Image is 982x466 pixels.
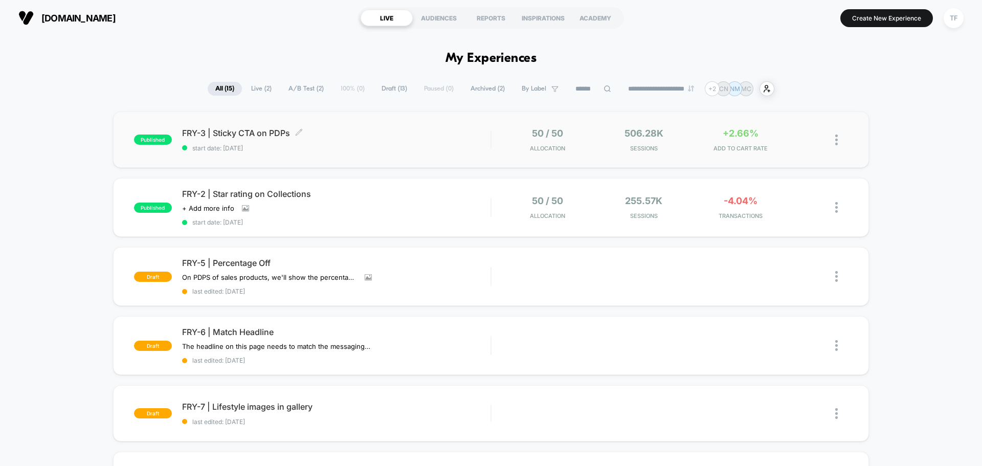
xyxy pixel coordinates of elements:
[569,10,621,26] div: ACADEMY
[695,145,786,152] span: ADD TO CART RATE
[835,340,838,351] img: close
[598,212,690,219] span: Sessions
[835,271,838,282] img: close
[182,342,372,350] span: The headline on this page needs to match the messaging on the previous page
[182,258,490,268] span: FRY-5 | Percentage Off
[413,10,465,26] div: AUDIENCES
[182,128,490,138] span: FRY-3 | Sticky CTA on PDPs
[182,357,490,364] span: last edited: [DATE]
[182,189,490,199] span: FRY-2 | Star rating on Collections
[465,10,517,26] div: REPORTS
[463,82,512,96] span: Archived ( 2 )
[182,204,234,212] span: + Add more info
[361,10,413,26] div: LIVE
[522,85,546,93] span: By Label
[182,418,490,426] span: last edited: [DATE]
[835,202,838,213] img: close
[134,341,172,351] span: draft
[941,8,967,29] button: TF
[723,128,758,139] span: +2.66%
[840,9,933,27] button: Create New Experience
[182,144,490,152] span: start date: [DATE]
[134,272,172,282] span: draft
[182,287,490,295] span: last edited: [DATE]
[530,212,565,219] span: Allocation
[445,51,537,66] h1: My Experiences
[134,408,172,418] span: draft
[730,85,740,93] p: NM
[182,218,490,226] span: start date: [DATE]
[134,135,172,145] span: published
[695,212,786,219] span: TRANSACTIONS
[243,82,279,96] span: Live ( 2 )
[835,408,838,419] img: close
[944,8,964,28] div: TF
[182,273,357,281] span: On PDPS of sales products, we'll show the percentage off next to the strikethrough price
[182,402,490,412] span: FRY-7 | Lifestyle images in gallery
[374,82,415,96] span: Draft ( 13 )
[208,82,242,96] span: All ( 15 )
[598,145,690,152] span: Sessions
[41,13,116,24] span: [DOMAIN_NAME]
[724,195,757,206] span: -4.04%
[705,81,720,96] div: + 2
[624,128,663,139] span: 506.28k
[688,85,694,92] img: end
[134,203,172,213] span: published
[530,145,565,152] span: Allocation
[532,128,563,139] span: 50 / 50
[281,82,331,96] span: A/B Test ( 2 )
[15,10,119,26] button: [DOMAIN_NAME]
[719,85,728,93] p: CN
[18,10,34,26] img: Visually logo
[835,135,838,145] img: close
[182,327,490,337] span: FRY-6 | Match Headline
[741,85,751,93] p: MC
[532,195,563,206] span: 50 / 50
[625,195,662,206] span: 255.57k
[517,10,569,26] div: INSPIRATIONS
